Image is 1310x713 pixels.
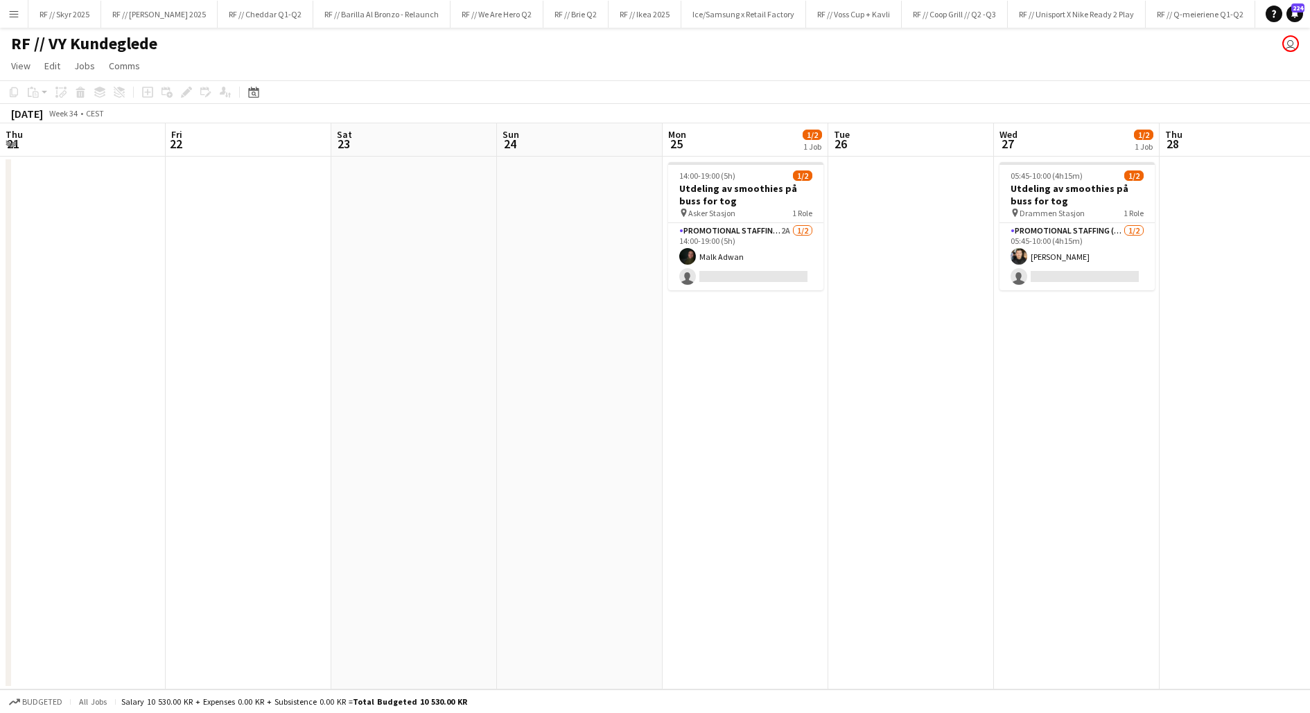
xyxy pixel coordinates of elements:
[666,136,686,152] span: 25
[1291,3,1304,12] span: 224
[11,33,157,54] h1: RF // VY Kundeglede
[681,1,806,28] button: Ice/Samsung x Retail Factory
[688,208,735,218] span: Asker Stasjon
[1020,208,1085,218] span: Drammen Stasjon
[46,108,80,118] span: Week 34
[793,170,812,181] span: 1/2
[1286,6,1303,22] a: 224
[103,57,146,75] a: Comms
[668,162,823,290] app-job-card: 14:00-19:00 (5h)1/2Utdeling av smoothies på buss for tog Asker Stasjon1 RolePromotional Staffing ...
[313,1,451,28] button: RF // Barilla Al Bronzo - Relaunch
[11,60,30,72] span: View
[6,57,36,75] a: View
[169,136,182,152] span: 22
[11,107,43,121] div: [DATE]
[3,136,23,152] span: 21
[22,697,62,707] span: Budgeted
[609,1,681,28] button: RF // Ikea 2025
[500,136,519,152] span: 24
[999,128,1018,141] span: Wed
[999,223,1155,290] app-card-role: Promotional Staffing (Sampling Staff)1/205:45-10:00 (4h15m)[PERSON_NAME]
[1011,170,1083,181] span: 05:45-10:00 (4h15m)
[109,60,140,72] span: Comms
[1134,130,1153,140] span: 1/2
[74,60,95,72] span: Jobs
[1135,141,1153,152] div: 1 Job
[902,1,1008,28] button: RF // Coop Grill // Q2 -Q3
[1124,170,1144,181] span: 1/2
[806,1,902,28] button: RF // Voss Cup + Kavli
[451,1,543,28] button: RF // We Are Hero Q2
[39,57,66,75] a: Edit
[121,696,467,707] div: Salary 10 530.00 KR + Expenses 0.00 KR + Subsistence 0.00 KR =
[803,130,822,140] span: 1/2
[44,60,60,72] span: Edit
[1008,1,1146,28] button: RF // Unisport X Nike Ready 2 Play
[832,136,850,152] span: 26
[1163,136,1182,152] span: 28
[337,128,352,141] span: Sat
[1146,1,1255,28] button: RF // Q-meieriene Q1-Q2
[543,1,609,28] button: RF // Brie Q2
[999,182,1155,207] h3: Utdeling av smoothies på buss for tog
[679,170,735,181] span: 14:00-19:00 (5h)
[6,128,23,141] span: Thu
[668,128,686,141] span: Mon
[101,1,218,28] button: RF // [PERSON_NAME] 2025
[668,182,823,207] h3: Utdeling av smoothies på buss for tog
[999,162,1155,290] app-job-card: 05:45-10:00 (4h15m)1/2Utdeling av smoothies på buss for tog Drammen Stasjon1 RolePromotional Staf...
[69,57,101,75] a: Jobs
[76,696,110,707] span: All jobs
[503,128,519,141] span: Sun
[834,128,850,141] span: Tue
[803,141,821,152] div: 1 Job
[28,1,101,28] button: RF // Skyr 2025
[792,208,812,218] span: 1 Role
[668,223,823,290] app-card-role: Promotional Staffing (Sampling Staff)2A1/214:00-19:00 (5h)Malk Adwan
[7,694,64,710] button: Budgeted
[1282,35,1299,52] app-user-avatar: Alexander Skeppland Hole
[997,136,1018,152] span: 27
[218,1,313,28] button: RF // Cheddar Q1-Q2
[353,696,467,707] span: Total Budgeted 10 530.00 KR
[1165,128,1182,141] span: Thu
[171,128,182,141] span: Fri
[86,108,104,118] div: CEST
[1124,208,1144,218] span: 1 Role
[335,136,352,152] span: 23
